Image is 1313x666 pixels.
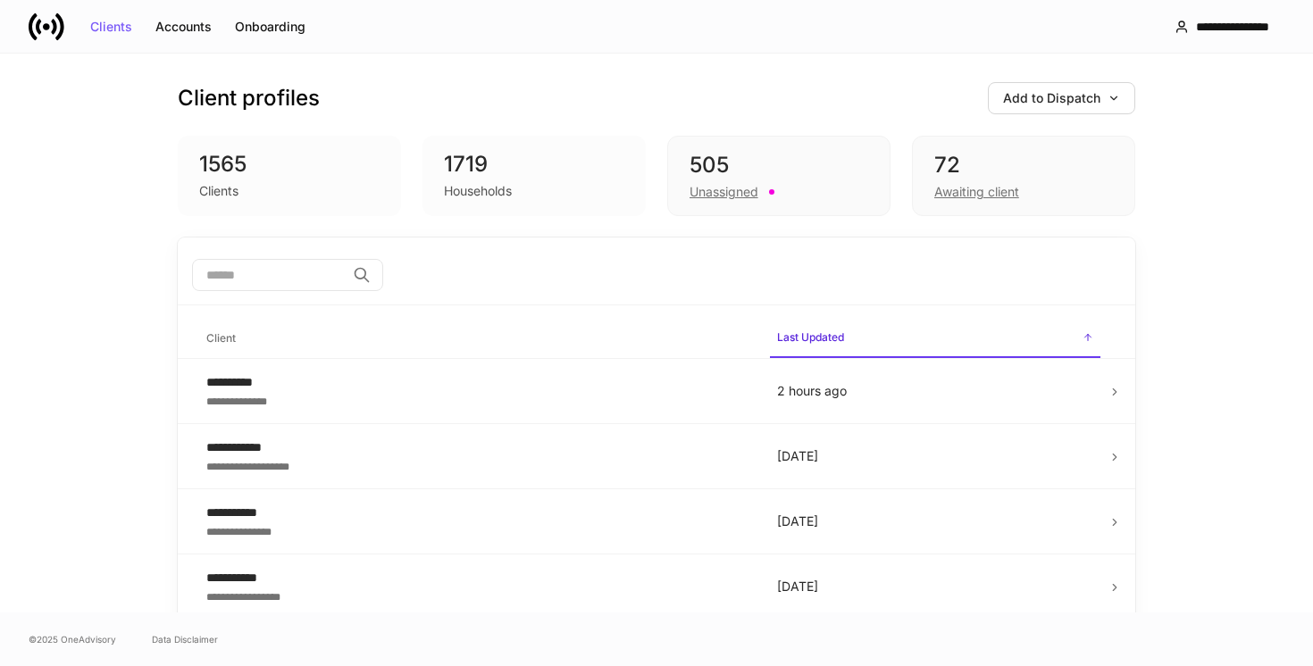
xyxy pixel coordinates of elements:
div: Households [444,182,512,200]
div: Add to Dispatch [1003,92,1120,104]
span: Last Updated [770,320,1100,358]
p: [DATE] [777,447,1093,465]
div: 1565 [199,150,380,179]
p: 2 hours ago [777,382,1093,400]
h3: Client profiles [178,84,320,112]
div: Clients [90,21,132,33]
div: 72Awaiting client [912,136,1135,216]
h6: Last Updated [777,329,844,345]
button: Add to Dispatch [988,82,1135,114]
div: Unassigned [690,183,758,201]
span: © 2025 OneAdvisory [29,632,116,646]
button: Onboarding [223,12,317,41]
a: Data Disclaimer [152,632,218,646]
div: Awaiting client [934,183,1019,201]
h6: Client [206,329,236,346]
button: Clients [79,12,144,41]
div: Onboarding [235,21,305,33]
p: [DATE] [777,512,1093,530]
div: 505Unassigned [667,136,891,216]
div: Clients [199,182,238,200]
div: 505 [690,151,868,179]
div: Accounts [155,21,212,33]
p: [DATE] [777,578,1093,595]
div: 1719 [444,150,624,179]
button: Accounts [144,12,223,41]
div: 72 [934,151,1113,179]
span: Client [199,321,756,357]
